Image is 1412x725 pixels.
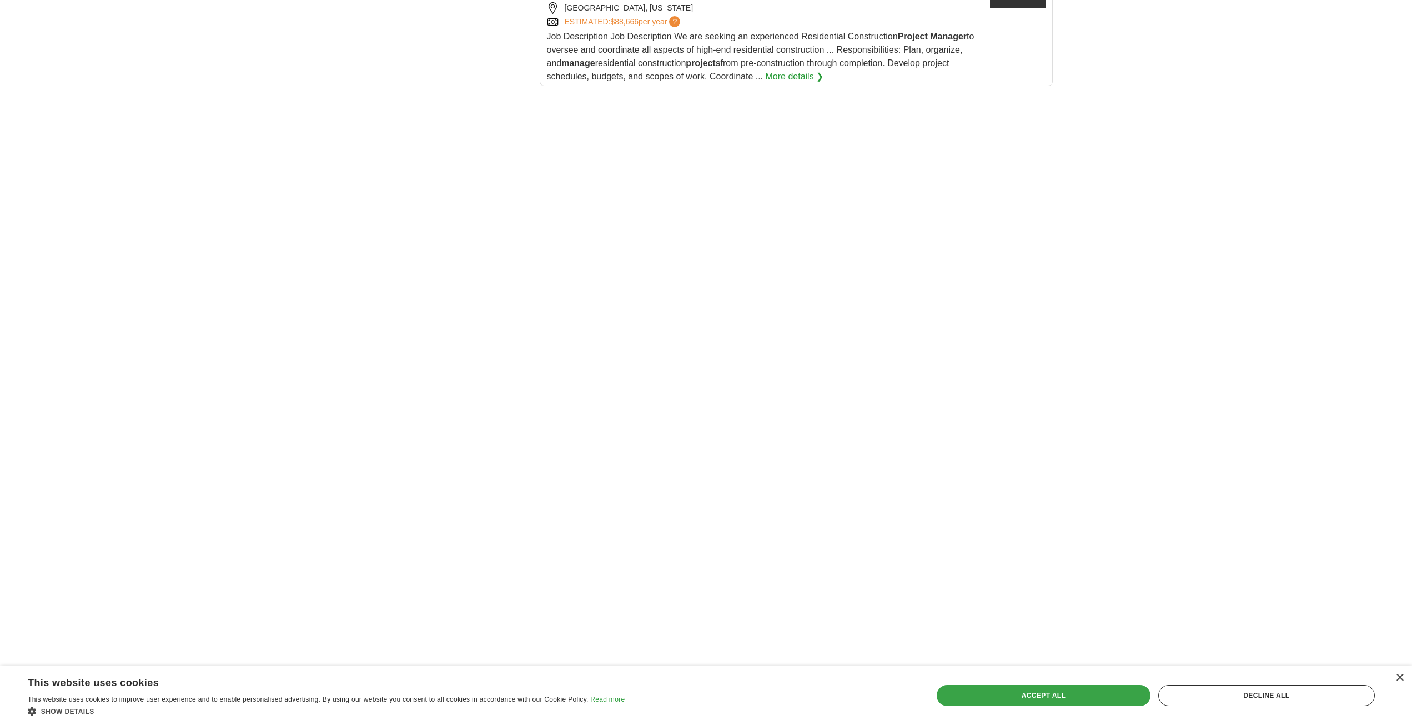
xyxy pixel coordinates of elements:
[669,16,680,27] span: ?
[610,17,639,26] span: $88,666
[930,32,967,41] strong: Manager
[547,2,981,14] div: [GEOGRAPHIC_DATA], [US_STATE]
[937,685,1150,706] div: Accept all
[28,706,625,717] div: Show details
[590,696,625,703] a: Read more, opens a new window
[547,32,974,81] span: Job Description Job Description We are seeking an experienced Residential Construction to oversee...
[565,16,683,28] a: ESTIMATED:$88,666per year?
[1395,674,1404,682] div: Close
[1158,685,1375,706] div: Decline all
[561,58,595,68] strong: manage
[28,696,589,703] span: This website uses cookies to improve user experience and to enable personalised advertising. By u...
[766,70,824,83] a: More details ❯
[898,32,928,41] strong: Project
[41,708,94,716] span: Show details
[686,58,720,68] strong: projects
[28,673,597,689] div: This website uses cookies
[540,95,1053,680] iframe: Ads by Google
